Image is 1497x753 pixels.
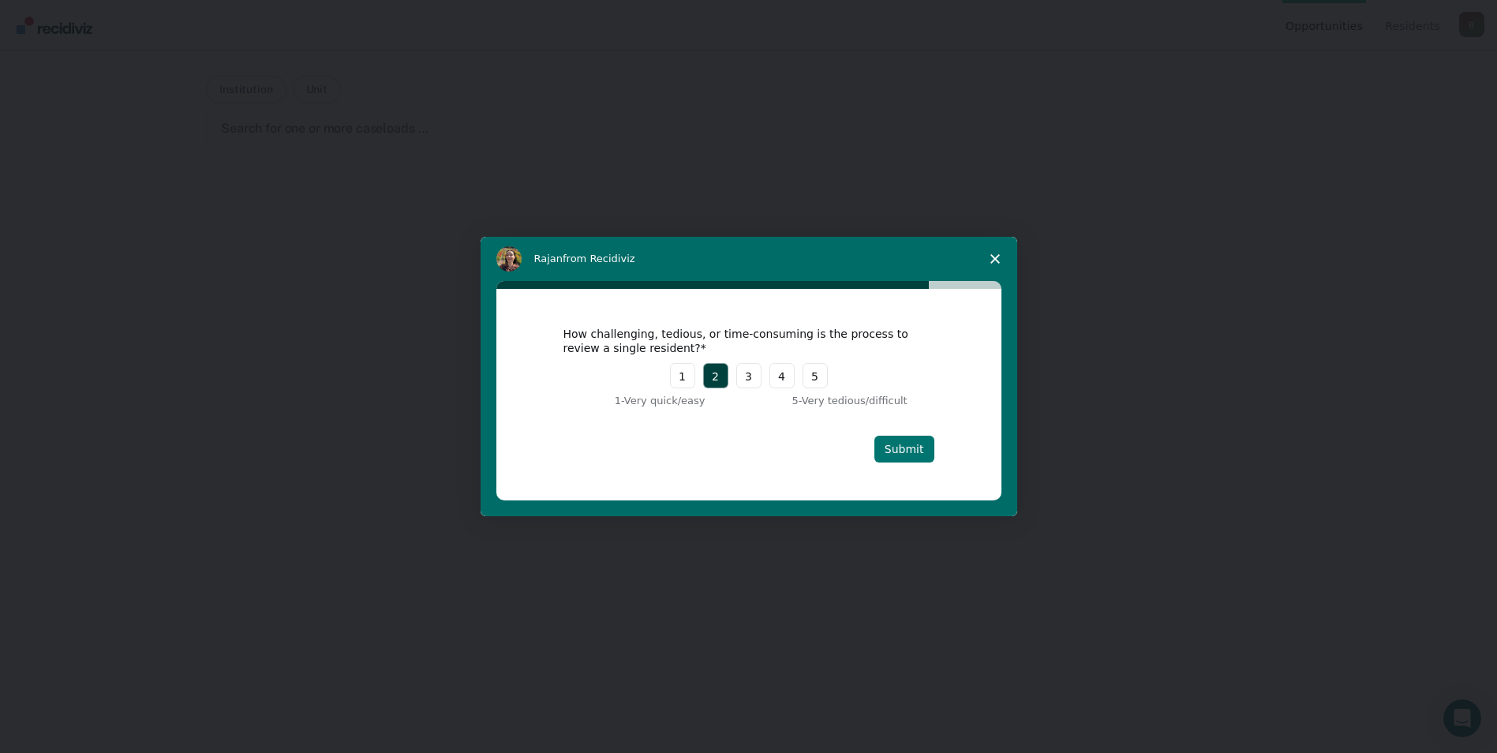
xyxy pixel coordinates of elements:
button: 2 [703,363,728,388]
img: Profile image for Rajan [496,246,522,272]
span: Rajan [534,253,563,264]
span: from Recidiviz [563,253,635,264]
button: Submit [874,436,934,463]
button: 3 [736,363,762,388]
div: 1 - Very quick/easy [563,393,705,409]
button: 1 [670,363,695,388]
button: 4 [769,363,795,388]
button: 5 [803,363,828,388]
span: Close survey [973,237,1017,281]
div: 5 - Very tedious/difficult [792,393,934,409]
div: How challenging, tedious, or time-consuming is the process to review a single resident? [563,327,911,355]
